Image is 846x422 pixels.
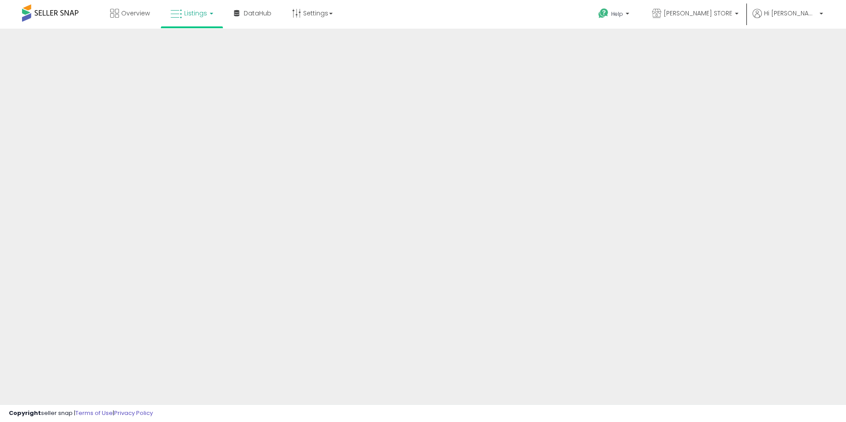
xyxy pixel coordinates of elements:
[764,9,817,18] span: Hi [PERSON_NAME]
[664,9,732,18] span: [PERSON_NAME] STORE
[121,9,150,18] span: Overview
[591,1,638,29] a: Help
[753,9,823,29] a: Hi [PERSON_NAME]
[244,9,271,18] span: DataHub
[611,10,623,18] span: Help
[184,9,207,18] span: Listings
[598,8,609,19] i: Get Help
